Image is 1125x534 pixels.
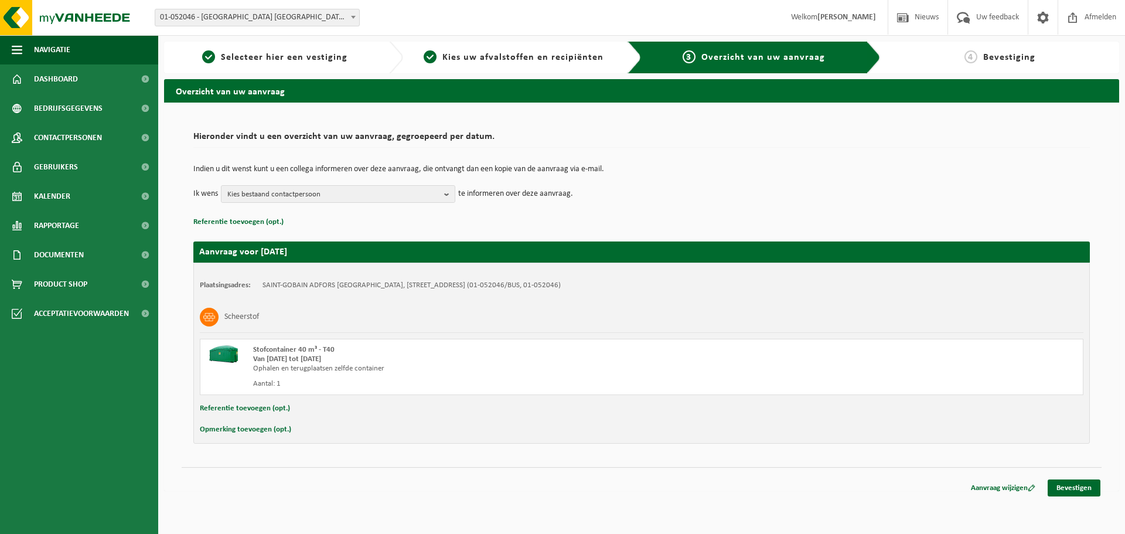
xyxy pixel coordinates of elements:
[34,94,103,123] span: Bedrijfsgegevens
[206,345,241,363] img: HK-XT-40-GN-00.png
[155,9,360,26] span: 01-052046 - SAINT-GOBAIN ADFORS BELGIUM - BUGGENHOUT
[200,281,251,289] strong: Plaatsingsadres:
[221,185,455,203] button: Kies bestaand contactpersoon
[193,185,218,203] p: Ik wens
[193,132,1090,148] h2: Hieronder vindt u een overzicht van uw aanvraag, gegroepeerd per datum.
[34,299,129,328] span: Acceptatievoorwaarden
[200,422,291,437] button: Opmerking toevoegen (opt.)
[221,53,347,62] span: Selecteer hier een vestiging
[200,401,290,416] button: Referentie toevoegen (opt.)
[962,479,1044,496] a: Aanvraag wijzigen
[458,185,573,203] p: te informeren over deze aanvraag.
[253,355,321,363] strong: Van [DATE] tot [DATE]
[193,165,1090,174] p: Indien u dit wenst kunt u een collega informeren over deze aanvraag, die ontvangt dan een kopie v...
[170,50,380,64] a: 1Selecteer hier een vestiging
[227,186,439,203] span: Kies bestaand contactpersoon
[199,247,287,257] strong: Aanvraag voor [DATE]
[253,346,335,353] span: Stofcontainer 40 m³ - T40
[34,123,102,152] span: Contactpersonen
[34,182,70,211] span: Kalender
[442,53,604,62] span: Kies uw afvalstoffen en recipiënten
[701,53,825,62] span: Overzicht van uw aanvraag
[155,9,359,26] span: 01-052046 - SAINT-GOBAIN ADFORS BELGIUM - BUGGENHOUT
[253,379,688,389] div: Aantal: 1
[202,50,215,63] span: 1
[164,79,1119,102] h2: Overzicht van uw aanvraag
[34,211,79,240] span: Rapportage
[983,53,1035,62] span: Bevestiging
[817,13,876,22] strong: [PERSON_NAME]
[34,270,87,299] span: Product Shop
[409,50,619,64] a: 2Kies uw afvalstoffen en recipiënten
[683,50,696,63] span: 3
[193,215,284,230] button: Referentie toevoegen (opt.)
[34,64,78,94] span: Dashboard
[224,308,259,326] h3: Scheerstof
[424,50,437,63] span: 2
[34,35,70,64] span: Navigatie
[262,281,561,290] td: SAINT-GOBAIN ADFORS [GEOGRAPHIC_DATA], [STREET_ADDRESS] (01-052046/BUS, 01-052046)
[34,152,78,182] span: Gebruikers
[253,364,688,373] div: Ophalen en terugplaatsen zelfde container
[34,240,84,270] span: Documenten
[964,50,977,63] span: 4
[1048,479,1100,496] a: Bevestigen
